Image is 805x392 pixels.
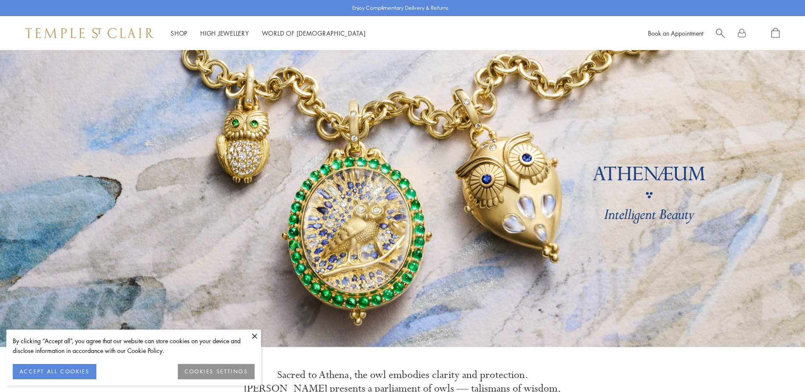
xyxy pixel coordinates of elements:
p: Enjoy Complimentary Delivery & Returns [352,4,449,12]
a: World of [DEMOGRAPHIC_DATA]World of [DEMOGRAPHIC_DATA] [262,29,366,37]
a: Open Shopping Bag [771,28,780,39]
a: Search [716,28,725,39]
button: ACCEPT ALL COOKIES [13,364,96,379]
a: ShopShop [171,29,188,37]
div: By clicking “Accept all”, you agree that our website can store cookies on your device and disclos... [13,336,255,356]
nav: Main navigation [171,28,366,39]
a: Book an Appointment [648,29,703,37]
img: Temple St. Clair [25,28,154,38]
a: High JewelleryHigh Jewellery [200,29,249,37]
button: COOKIES SETTINGS [178,364,255,379]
